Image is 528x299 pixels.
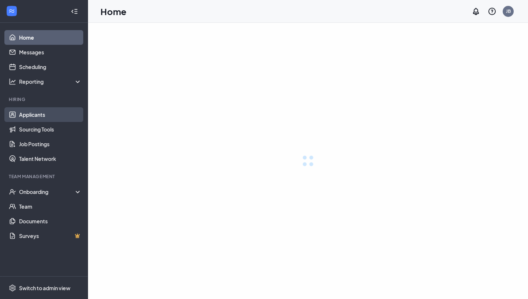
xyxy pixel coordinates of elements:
a: Job Postings [19,137,82,151]
a: Documents [19,214,82,228]
div: Reporting [19,78,82,85]
a: Messages [19,45,82,60]
svg: Notifications [472,7,480,16]
div: Onboarding [19,188,76,195]
svg: Collapse [71,8,78,15]
div: JB [506,8,511,14]
a: Home [19,30,82,45]
div: Switch to admin view [19,284,70,292]
a: SurveysCrown [19,228,82,243]
svg: WorkstreamLogo [8,7,15,15]
div: Hiring [9,96,80,102]
h1: Home [100,5,126,18]
a: Team [19,199,82,214]
a: Scheduling [19,60,82,74]
svg: QuestionInfo [488,7,496,16]
svg: Analysis [9,78,16,85]
a: Applicants [19,107,82,122]
svg: Settings [9,284,16,292]
div: Team Management [9,173,80,180]
a: Talent Network [19,151,82,166]
svg: UserCheck [9,188,16,195]
a: Sourcing Tools [19,122,82,137]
